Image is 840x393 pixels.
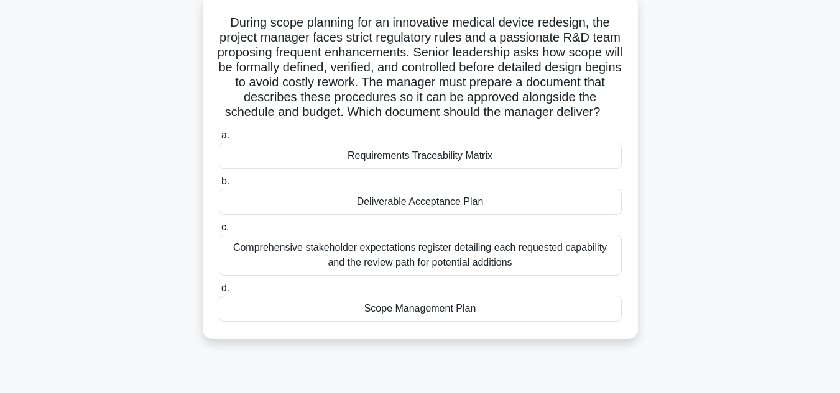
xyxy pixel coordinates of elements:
[221,130,229,140] span: a.
[221,282,229,293] span: d.
[219,296,622,322] div: Scope Management Plan
[219,189,622,215] div: Deliverable Acceptance Plan
[221,176,229,186] span: b.
[219,235,622,276] div: Comprehensive stakeholder expectations register detailing each requested capability and the revie...
[219,143,622,169] div: Requirements Traceability Matrix
[221,222,229,232] span: c.
[218,15,623,120] h5: During scope planning for an innovative medical device redesign, the project manager faces strict...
